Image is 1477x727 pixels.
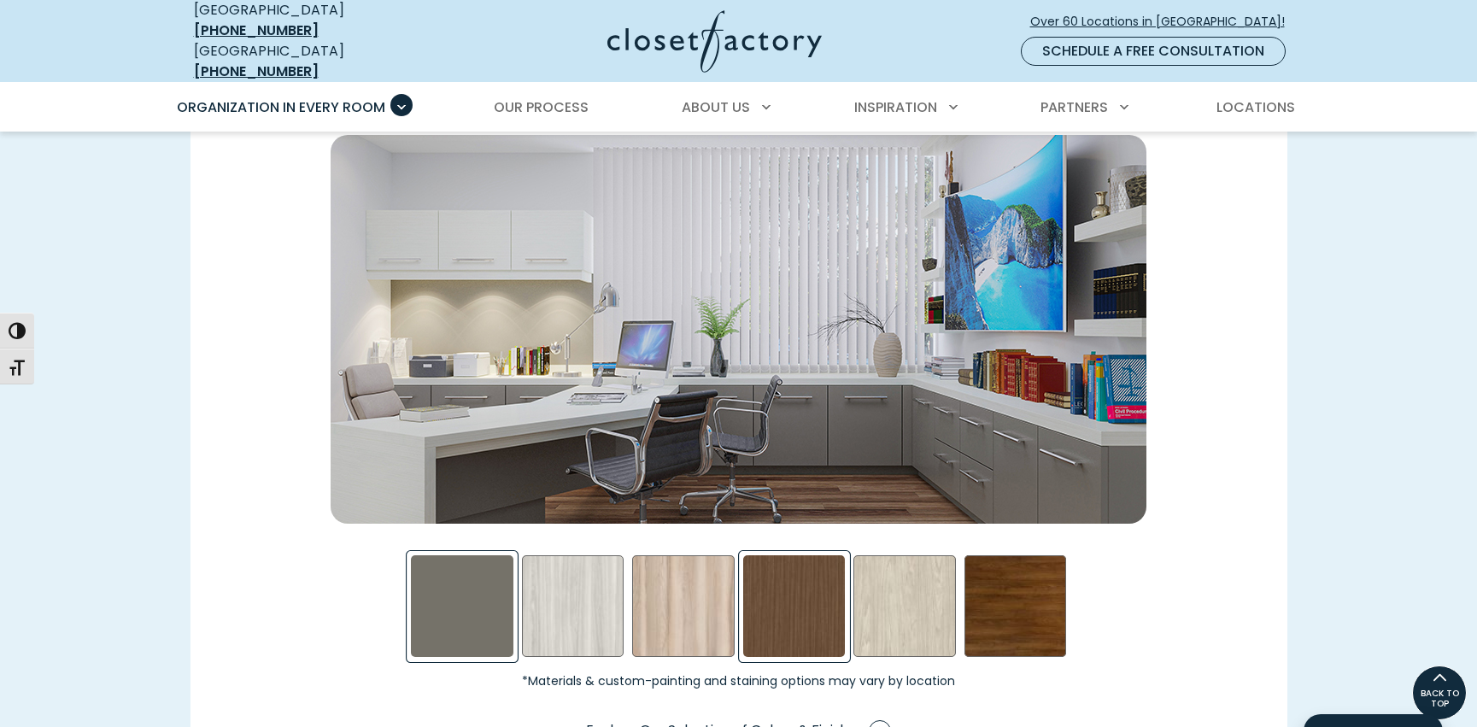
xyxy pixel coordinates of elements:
div: Weekend Getaway Swatch [853,555,956,658]
span: About Us [682,97,750,117]
span: Partners [1040,97,1108,117]
div: First Dance Swatch [522,555,624,658]
div: Rocky Mountain Swatch [743,555,846,658]
a: [PHONE_NUMBER] [194,21,319,40]
span: Over 60 Locations in [GEOGRAPHIC_DATA]! [1030,13,1298,31]
span: Inspiration [854,97,937,117]
img: Office cabinetry in Evening star [331,135,1146,524]
a: Schedule a Free Consultation [1021,37,1286,66]
div: [GEOGRAPHIC_DATA] [194,41,442,82]
small: *Materials & custom-painting and staining options may vary by location [343,675,1134,687]
span: Organization in Every Room [177,97,385,117]
div: Evening Star Swatch [330,135,1147,524]
span: BACK TO TOP [1413,689,1466,709]
img: Closet Factory Logo [607,10,822,73]
nav: Primary Menu [165,84,1313,132]
span: Our Process [494,97,589,117]
div: Evening Star Swatch [411,555,513,658]
div: Picnic in the Park Swatch [632,555,735,658]
a: BACK TO TOP [1412,665,1467,720]
div: Walnut- Stained Swatch [964,555,1067,658]
span: Locations [1216,97,1295,117]
a: [PHONE_NUMBER] [194,62,319,81]
a: Over 60 Locations in [GEOGRAPHIC_DATA]! [1029,7,1299,37]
